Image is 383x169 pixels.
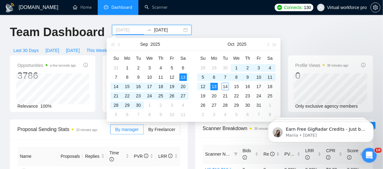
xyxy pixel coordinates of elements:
div: 16 [244,83,251,90]
span: dashboard [104,5,108,9]
div: 15 [233,83,240,90]
div: 24 [146,92,153,100]
td: 2025-10-06 [122,110,133,119]
td: 2025-10-19 [197,91,209,101]
div: 3 [146,64,153,72]
div: 29 [210,64,218,72]
span: PVR [134,154,149,159]
td: 2025-09-04 [155,63,166,73]
th: Sa [178,53,189,63]
button: 2025 [237,38,246,50]
img: upwork-logo.png [277,5,282,10]
td: 2025-10-26 [197,101,209,110]
time: 33 minutes ago [76,128,97,132]
div: 1 [266,101,274,109]
td: 2025-09-29 [209,63,220,73]
td: 2025-10-20 [209,91,220,101]
div: 31 [255,101,263,109]
div: 15 [124,83,131,90]
span: This Week [87,47,107,54]
div: 25 [266,92,274,100]
th: Name [17,147,58,166]
span: info-circle [361,63,366,67]
div: 12 [168,73,176,81]
td: 2025-09-25 [155,91,166,101]
th: We [231,53,242,63]
time: a few seconds ago [50,64,76,67]
div: 6 [210,73,218,81]
span: Re [264,152,275,157]
div: 24 [255,92,263,100]
td: 2025-09-03 [144,63,155,73]
td: 2025-10-08 [231,73,242,82]
th: Sa [264,53,276,63]
span: Time [110,150,119,162]
span: info-circle [270,152,275,156]
td: 2025-10-04 [178,101,189,110]
th: Proposals [58,147,83,166]
iframe: Intercom notifications message [259,109,383,152]
button: 2025 [151,38,160,50]
span: Opportunities [17,62,76,69]
td: 2025-10-04 [264,63,276,73]
div: 16 [135,83,142,90]
div: 27 [179,92,187,100]
td: 2025-10-01 [144,101,155,110]
span: Scanner Breakdown [203,124,366,132]
div: 30 [222,64,229,72]
div: 11 [179,111,187,118]
div: 6 [179,64,187,72]
div: 11 [266,73,274,81]
span: info-circle [110,157,114,162]
span: [DATE] [46,47,59,54]
div: 26 [168,92,176,100]
div: 10 [168,111,176,118]
td: 2025-09-07 [110,73,122,82]
td: 2025-09-27 [178,91,189,101]
div: 31 [112,64,120,72]
div: 0 [295,70,349,82]
span: Scanner Name [205,152,234,157]
div: 2 [157,101,164,109]
span: info-circle [83,63,88,67]
td: 2025-10-07 [220,73,231,82]
span: LRR [158,154,173,159]
td: 2025-10-08 [144,110,155,119]
button: [DATE] [42,45,63,55]
th: We [144,53,155,63]
span: By manager [115,127,138,132]
div: 7 [135,111,142,118]
iframe: Intercom live chat [362,148,377,163]
th: Th [242,53,253,63]
span: Replies [85,153,100,160]
img: logo [5,3,15,13]
td: 2025-09-06 [178,63,189,73]
div: 30 [244,101,251,109]
td: 2025-09-22 [122,91,133,101]
div: 8 [233,73,240,81]
th: Mo [122,53,133,63]
td: 2025-10-14 [220,82,231,91]
div: 2 [244,64,251,72]
td: 2025-09-16 [133,82,144,91]
td: 2025-09-30 [133,101,144,110]
td: 2025-10-02 [242,63,253,73]
div: 19 [168,83,176,90]
td: 2025-11-01 [264,101,276,110]
td: 2025-10-02 [155,101,166,110]
td: 2025-10-22 [231,91,242,101]
td: 2025-10-29 [231,101,242,110]
div: 5 [112,111,120,118]
td: 2025-09-15 [122,82,133,91]
div: 4 [266,64,274,72]
td: 2025-10-16 [242,82,253,91]
div: 1 [146,101,153,109]
span: Profile Views [295,62,349,69]
div: 17 [255,83,263,90]
button: Last 30 Days [10,45,42,55]
a: homeHome [73,5,92,10]
time: 38 minutes ago [254,127,275,130]
span: Relevance [17,104,38,109]
div: 10 [255,73,263,81]
div: 5 [168,64,176,72]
